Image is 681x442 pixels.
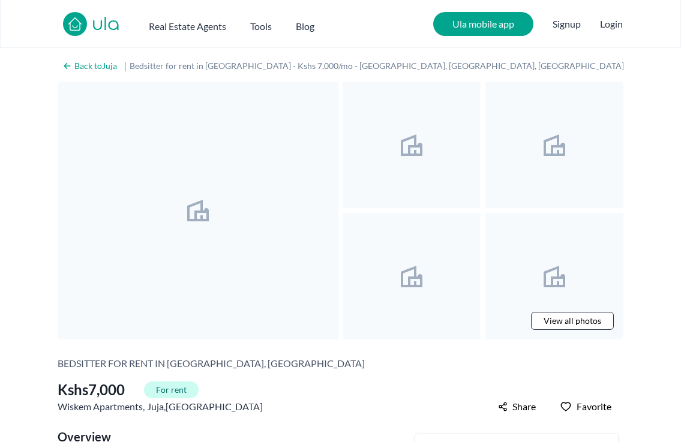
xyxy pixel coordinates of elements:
button: Real Estate Agents [149,14,226,34]
h2: Real Estate Agents [149,19,226,34]
span: Signup [553,12,581,36]
span: Kshs 7,000 [58,380,125,399]
span: Share [512,399,536,414]
a: Ula mobile app [433,12,533,36]
span: View all photos [544,315,601,327]
a: Back toJuja [58,58,122,74]
a: Juja [147,399,164,414]
a: ula [92,14,120,36]
h2: Bedsitter for rent in [GEOGRAPHIC_DATA], [GEOGRAPHIC_DATA] [58,356,365,371]
h2: Blog [296,19,314,34]
span: Favorite [577,399,611,414]
nav: Main [149,14,338,34]
h2: Back to Juja [74,60,117,72]
a: View all photos [531,312,614,330]
span: Wiskem Apartments , , [GEOGRAPHIC_DATA] [58,399,263,414]
span: For rent [144,381,199,398]
button: Login [600,17,623,31]
span: | [124,59,127,73]
h2: Tools [250,19,272,34]
button: Tools [250,14,272,34]
a: Blog [296,14,314,34]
